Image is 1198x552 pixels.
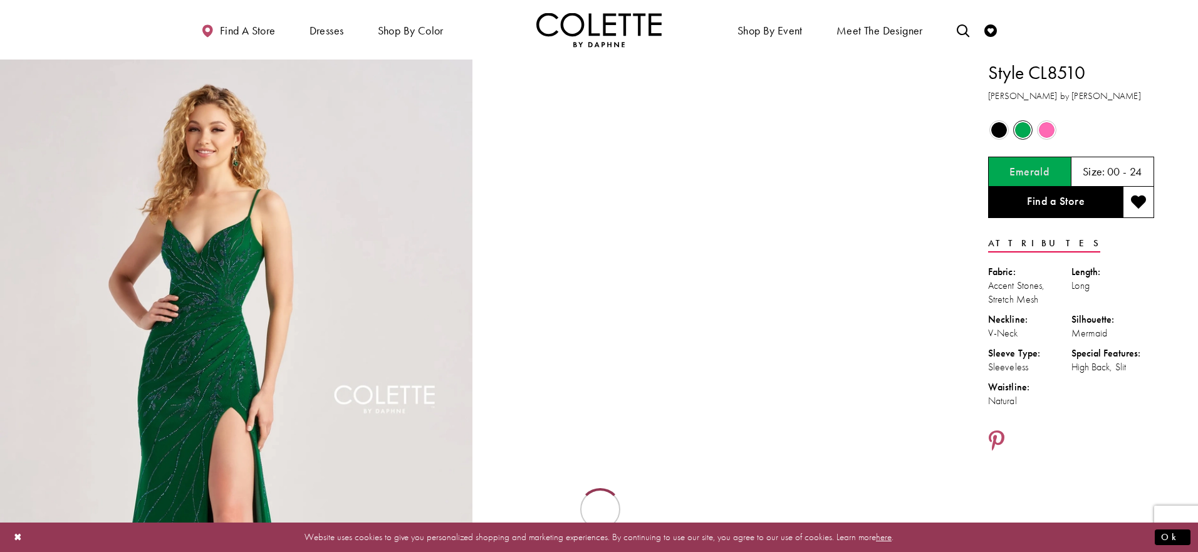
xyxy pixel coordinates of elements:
[536,13,662,47] img: Colette by Daphne
[1071,360,1155,374] div: High Back, Slit
[375,13,447,47] span: Shop by color
[954,13,972,47] a: Toggle search
[988,187,1123,218] a: Find a Store
[988,380,1071,394] div: Waistline:
[876,531,892,543] a: here
[1009,165,1050,178] h5: Chosen color
[1083,164,1105,179] span: Size:
[988,430,1005,454] a: Share using Pinterest - Opens in new tab
[988,346,1071,360] div: Sleeve Type:
[1107,165,1142,178] h5: 00 - 24
[1071,313,1155,326] div: Silhouette:
[1071,279,1155,293] div: Long
[981,13,1000,47] a: Check Wishlist
[310,24,344,37] span: Dresses
[988,394,1071,408] div: Natural
[988,265,1071,279] div: Fabric:
[536,13,662,47] a: Visit Home Page
[988,234,1100,253] a: Attributes
[988,279,1071,306] div: Accent Stones, Stretch Mesh
[306,13,347,47] span: Dresses
[734,13,806,47] span: Shop By Event
[988,119,1010,141] div: Black
[988,360,1071,374] div: Sleeveless
[378,24,444,37] span: Shop by color
[8,526,29,548] button: Close Dialog
[1012,119,1034,141] div: Emerald
[1155,529,1190,545] button: Submit Dialog
[479,60,951,296] video: Style CL8510 Colette by Daphne #1 autoplay loop mute video
[988,313,1071,326] div: Neckline:
[1036,119,1058,141] div: Pink
[833,13,926,47] a: Meet the designer
[198,13,278,47] a: Find a store
[1123,187,1154,218] button: Add to wishlist
[737,24,803,37] span: Shop By Event
[1071,346,1155,360] div: Special Features:
[988,118,1154,142] div: Product color controls state depends on size chosen
[1071,265,1155,279] div: Length:
[836,24,923,37] span: Meet the designer
[1071,326,1155,340] div: Mermaid
[988,326,1071,340] div: V-Neck
[988,89,1154,103] h3: [PERSON_NAME] by [PERSON_NAME]
[90,529,1108,546] p: Website uses cookies to give you personalized shopping and marketing experiences. By continuing t...
[220,24,276,37] span: Find a store
[988,60,1154,86] h1: Style CL8510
